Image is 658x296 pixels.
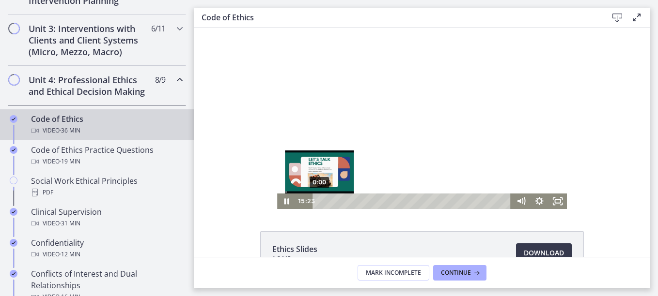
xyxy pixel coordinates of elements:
[31,187,182,198] div: PDF
[31,249,182,260] div: Video
[31,125,182,136] div: Video
[60,125,80,136] span: · 36 min
[524,247,564,259] span: Download
[31,113,182,136] div: Code of Ethics
[10,146,17,154] i: Completed
[31,218,182,229] div: Video
[202,12,592,23] h3: Code of Ethics
[29,23,147,58] h2: Unit 3: Interventions with Clients and Client Systems (Micro, Mezzo, Macro)
[10,239,17,247] i: Completed
[272,255,317,263] span: 1.2 MB
[31,144,182,167] div: Code of Ethics Practice Questions
[272,243,317,255] span: Ethics Slides
[441,269,471,277] span: Continue
[358,265,429,281] button: Mark Incomplete
[60,218,80,229] span: · 31 min
[318,165,336,181] button: Mute
[60,156,80,167] span: · 19 min
[10,115,17,123] i: Completed
[155,74,165,86] span: 8 / 9
[10,208,17,216] i: Completed
[31,175,182,198] div: Social Work Ethical Principles
[516,243,572,263] a: Download
[31,156,182,167] div: Video
[336,165,355,181] button: Show settings menu
[366,269,421,277] span: Mark Incomplete
[151,23,165,34] span: 6 / 11
[433,265,486,281] button: Continue
[31,206,182,229] div: Clinical Supervision
[31,237,182,260] div: Confidentiality
[60,249,80,260] span: · 12 min
[10,270,17,278] i: Completed
[194,28,650,209] iframe: Video Lesson
[355,165,373,181] button: Fullscreen
[29,74,147,97] h2: Unit 4: Professional Ethics and Ethical Decision Making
